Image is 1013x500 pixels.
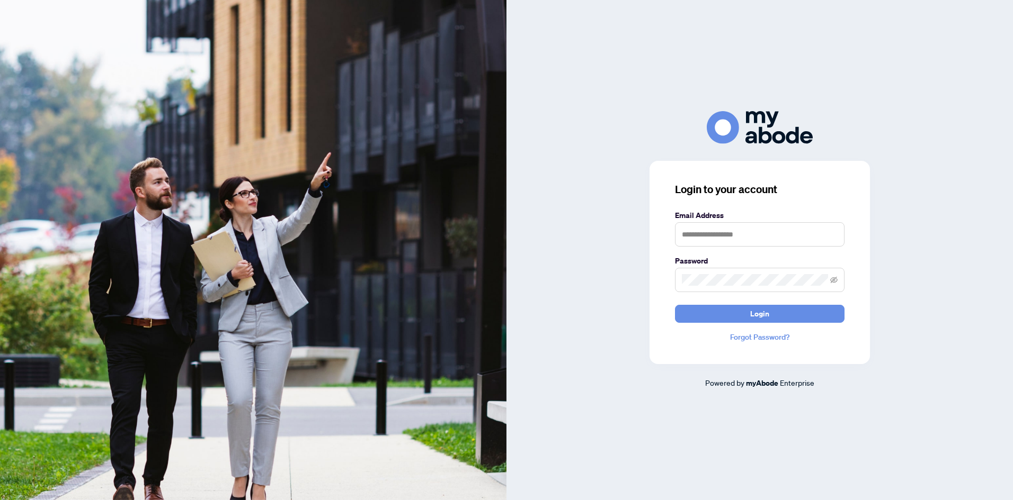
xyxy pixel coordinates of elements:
a: Forgot Password? [675,331,845,343]
label: Password [675,255,845,267]
span: eye-invisible [830,276,838,284]
img: ma-logo [707,111,813,143]
span: Login [750,305,769,322]
a: myAbode [746,377,778,389]
h3: Login to your account [675,182,845,197]
button: Login [675,305,845,323]
span: Powered by [705,378,744,387]
label: Email Address [675,210,845,221]
span: Enterprise [780,378,814,387]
